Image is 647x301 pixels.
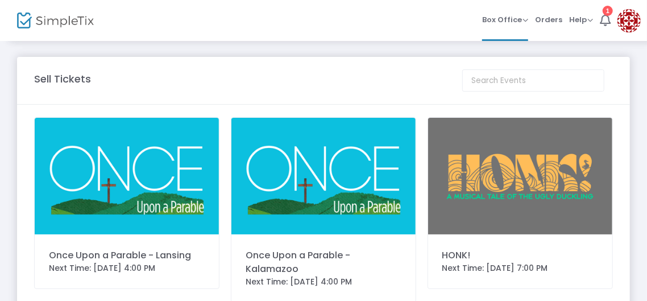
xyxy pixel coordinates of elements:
span: Help [569,14,593,25]
span: Orders [535,5,562,34]
div: Once Upon a Parable - Lansing [49,249,205,262]
img: 638959778123230573OnceUponaParableFinal1.png [231,118,416,234]
img: HonkFinal.png [428,118,612,234]
div: 1 [603,6,613,16]
div: Next Time: [DATE] 4:00 PM [246,276,401,288]
div: Next Time: [DATE] 7:00 PM [442,262,598,274]
span: Box Office [482,14,528,25]
div: Once Upon a Parable - Kalamazoo [246,249,401,276]
div: HONK! [442,249,598,262]
div: Next Time: [DATE] 4:00 PM [49,262,205,274]
img: OnceUponaParableFinal1.png [35,118,219,234]
input: Search Events [462,69,604,92]
m-panel-title: Sell Tickets [34,71,91,86]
